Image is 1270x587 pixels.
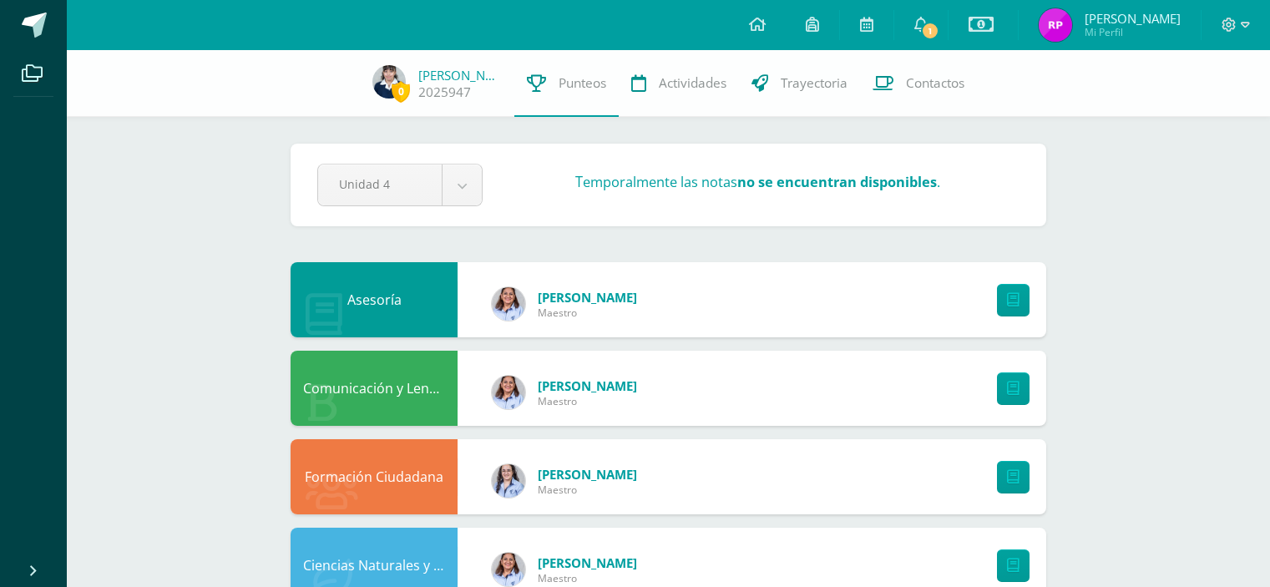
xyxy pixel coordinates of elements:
[921,22,939,40] span: 1
[906,74,964,92] span: Contactos
[418,83,471,101] a: 2025947
[559,74,606,92] span: Punteos
[575,173,940,191] h3: Temporalmente las notas .
[538,483,637,497] span: Maestro
[781,74,848,92] span: Trayectoria
[492,553,525,586] img: bc1c80aea65449dd192cecf4a5882fb6.png
[538,554,637,571] span: [PERSON_NAME]
[291,351,458,426] div: Comunicación y Lenguaje L1. Idioma Materno
[860,50,977,117] a: Contactos
[538,394,637,408] span: Maestro
[739,50,860,117] a: Trayectoria
[538,466,637,483] span: [PERSON_NAME]
[1085,10,1181,27] span: [PERSON_NAME]
[492,376,525,409] img: bc1c80aea65449dd192cecf4a5882fb6.png
[514,50,619,117] a: Punteos
[538,571,637,585] span: Maestro
[492,464,525,498] img: 52a0b50beff1af3ace29594c9520a362.png
[659,74,726,92] span: Actividades
[291,262,458,337] div: Asesoría
[1039,8,1072,42] img: 86b5fdf82b516cd82e2b97a1ad8108b3.png
[291,439,458,514] div: Formación Ciudadana
[538,377,637,394] span: [PERSON_NAME]
[1085,25,1181,39] span: Mi Perfil
[339,164,421,204] span: Unidad 4
[538,306,637,320] span: Maestro
[538,289,637,306] span: [PERSON_NAME]
[392,81,410,102] span: 0
[318,164,482,205] a: Unidad 4
[619,50,739,117] a: Actividades
[737,173,937,191] strong: no se encuentran disponibles
[372,65,406,99] img: 281c99058e24829d69d51a6d333d6663.png
[492,287,525,321] img: bc1c80aea65449dd192cecf4a5882fb6.png
[418,67,502,83] a: [PERSON_NAME]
